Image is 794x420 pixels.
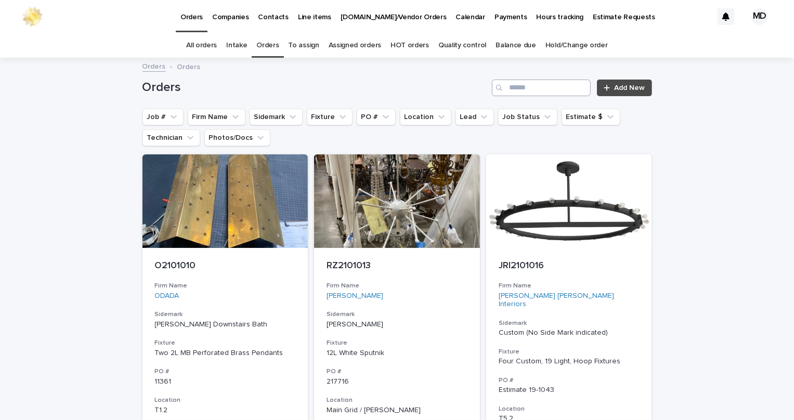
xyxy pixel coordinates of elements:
[499,282,640,290] h3: Firm Name
[327,349,467,358] div: 12L White Sputnik
[289,33,319,58] a: To assign
[327,377,467,386] p: 217716
[155,282,296,290] h3: Firm Name
[177,60,201,72] p: Orders
[142,80,488,95] h1: Orders
[329,33,381,58] a: Assigned orders
[155,310,296,319] h3: Sidemark
[155,260,296,272] p: O2101010
[250,109,303,125] button: Sidemark
[597,80,652,96] a: Add New
[545,33,608,58] a: Hold/Change order
[499,386,640,395] p: Estimate 19-1043
[327,292,383,300] a: [PERSON_NAME]
[204,129,270,146] button: Photos/Docs
[562,109,620,125] button: Estimate $
[327,367,467,376] h3: PO #
[307,109,353,125] button: Fixture
[499,357,640,366] div: Four Custom, 19 Light, Hoop Fixtures
[155,349,296,358] div: Two 2L MB Perforated Brass Pendants
[155,396,296,404] h3: Location
[499,260,640,272] p: JRI2101016
[499,319,640,327] h3: Sidemark
[499,376,640,385] h3: PO #
[496,33,536,58] a: Balance due
[327,260,467,272] p: RZ2101013
[155,339,296,347] h3: Fixture
[327,310,467,319] h3: Sidemark
[499,292,640,309] a: [PERSON_NAME] [PERSON_NAME] Interiors
[21,6,44,27] img: 0ffKfDbyRa2Iv8hnaAqg
[391,33,429,58] a: HOT orders
[142,60,166,72] a: Orders
[155,320,296,329] p: [PERSON_NAME] Downstairs Bath
[455,109,494,125] button: Lead
[155,377,296,386] p: 11361
[155,406,296,415] p: T1.2
[438,33,486,58] a: Quality control
[142,109,184,125] button: Job #
[499,348,640,356] h3: Fixture
[327,282,467,290] h3: Firm Name
[357,109,396,125] button: PO #
[492,80,591,96] input: Search
[615,84,645,91] span: Add New
[327,320,467,329] p: [PERSON_NAME]
[400,109,451,125] button: Location
[155,292,179,300] a: ODADA
[499,405,640,413] h3: Location
[188,109,245,125] button: Firm Name
[499,329,640,337] p: Custom (No Side Mark indicated)
[155,367,296,376] h3: PO #
[142,129,200,146] button: Technician
[186,33,217,58] a: All orders
[327,406,467,415] p: Main Grid / [PERSON_NAME]
[327,339,467,347] h3: Fixture
[327,396,467,404] h3: Location
[226,33,247,58] a: Intake
[498,109,557,125] button: Job Status
[751,8,768,25] div: MD
[256,33,279,58] a: Orders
